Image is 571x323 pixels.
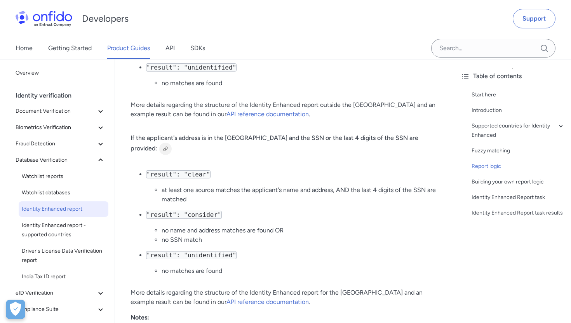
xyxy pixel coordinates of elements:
li: no matches are found [162,266,439,276]
a: India Tax ID report [19,269,108,285]
li: at least one source matches the applicant's name and address, AND the last 4 digits of the SSN ar... [162,185,439,204]
a: API [165,37,175,59]
a: Supported countries for Identity Enhanced [472,121,565,140]
p: More details regarding the structure of the Identity Enhanced report for the [GEOGRAPHIC_DATA] an... [131,288,439,307]
a: Watchlist reports [19,169,108,184]
li: no SSN match [162,235,439,244]
span: Fraud Detection [16,139,96,148]
button: Database Verification [12,152,108,168]
code: "result": "clear" [146,170,211,178]
a: Start here [472,90,565,100]
a: Identity Enhanced report - supported countries [19,218,108,243]
div: Identity verification [16,88,111,103]
span: Identity Enhanced report [22,204,105,214]
div: Table of contents [461,72,565,81]
code: "result": "consider" [146,211,222,219]
a: Support [513,9,555,28]
span: Compliance Suite [16,305,96,314]
div: Cookie Preferences [6,300,25,319]
h4: If the applicant's address is in the [GEOGRAPHIC_DATA] and the SSN or the last 4 digits of the SS... [131,133,439,155]
button: Compliance Suite [12,302,108,317]
li: no matches are found [162,79,439,88]
a: Home [16,37,33,59]
span: Overview [16,68,105,78]
a: Identity Enhanced Report task [472,193,565,202]
a: API reference documentation [226,110,309,118]
strong: Notes: [131,314,149,321]
span: Identity Enhanced report - supported countries [22,221,105,239]
a: Driver's License Data Verification report [19,243,108,268]
button: Open Preferences [6,300,25,319]
a: SDKs [190,37,205,59]
img: Onfido Logo [16,11,72,26]
span: Watchlist databases [22,188,105,197]
button: Document Verification [12,103,108,119]
a: Identity Enhanced Report task results [472,208,565,218]
button: Fraud Detection [12,136,108,152]
a: Introduction [472,106,565,115]
a: Watchlist databases [19,185,108,201]
a: Report logic [472,162,565,171]
a: Building your own report logic [472,177,565,187]
span: Document Verification [16,107,96,116]
p: More details regarding the structure of the Identity Enhanced report outside the [GEOGRAPHIC_DATA... [131,100,439,119]
span: Watchlist reports [22,172,105,181]
a: Product Guides [107,37,150,59]
li: no name and address matches are found OR [162,226,439,235]
button: Biometrics Verification [12,120,108,135]
a: Getting Started [48,37,92,59]
code: "result": "unidentified" [146,63,237,72]
span: Biometrics Verification [16,123,96,132]
span: India Tax ID report [22,272,105,281]
code: "result": "unidentified" [146,251,237,259]
span: Database Verification [16,155,96,165]
a: Fuzzy matching [472,146,565,155]
a: Overview [12,65,108,81]
a: Identity Enhanced report [19,201,108,217]
span: Driver's License Data Verification report [22,246,105,265]
span: eID Verification [16,288,96,298]
button: eID Verification [12,285,108,301]
input: Onfido search input field [431,39,555,58]
h1: Developers [82,12,129,25]
a: API reference documentation [226,298,309,306]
